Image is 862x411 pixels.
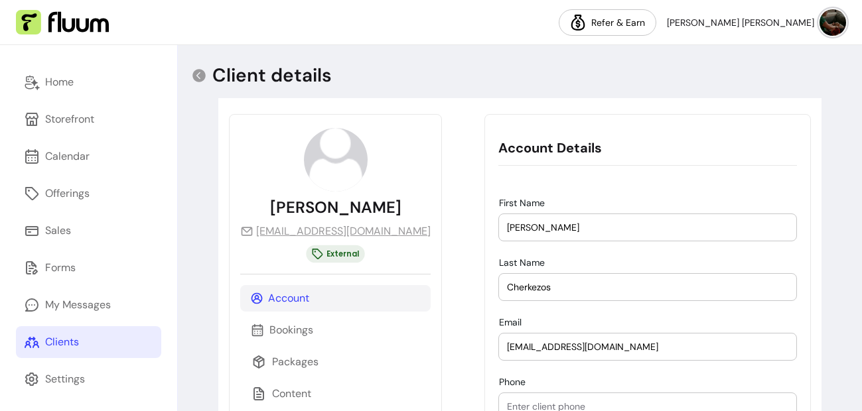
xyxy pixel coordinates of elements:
div: My Messages [45,297,111,313]
p: Account Details [498,139,796,157]
div: External [307,245,365,263]
div: Offerings [45,186,90,202]
button: avatar[PERSON_NAME] [PERSON_NAME] [667,9,846,36]
a: Refer & Earn [559,9,656,36]
div: Sales [45,223,71,239]
p: Packages [272,354,319,370]
p: Bookings [269,322,313,338]
a: Clients [16,326,161,358]
a: Storefront [16,103,161,135]
img: avatar [304,128,368,192]
div: Home [45,74,74,90]
span: Last Name [499,257,545,268]
a: Calendar [16,141,161,172]
input: Last Name [507,280,788,294]
a: [EMAIL_ADDRESS][DOMAIN_NAME] [240,223,431,239]
a: Home [16,66,161,98]
input: First Name [507,221,788,234]
img: avatar [820,9,846,36]
div: Forms [45,260,76,276]
p: Account [268,290,309,306]
div: Storefront [45,111,94,127]
p: Client details [212,64,332,88]
a: Sales [16,215,161,247]
a: Forms [16,252,161,284]
img: Fluum Logo [16,10,109,35]
div: Calendar [45,148,90,164]
span: Phone [499,376,526,388]
span: First Name [499,197,545,209]
p: Content [272,386,311,402]
div: Clients [45,334,79,350]
span: Email [499,316,522,328]
div: Settings [45,371,85,387]
a: Settings [16,363,161,395]
p: [PERSON_NAME] [270,197,401,218]
input: Email [507,340,788,353]
a: My Messages [16,289,161,321]
a: Offerings [16,178,161,209]
span: [PERSON_NAME] [PERSON_NAME] [667,16,814,29]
